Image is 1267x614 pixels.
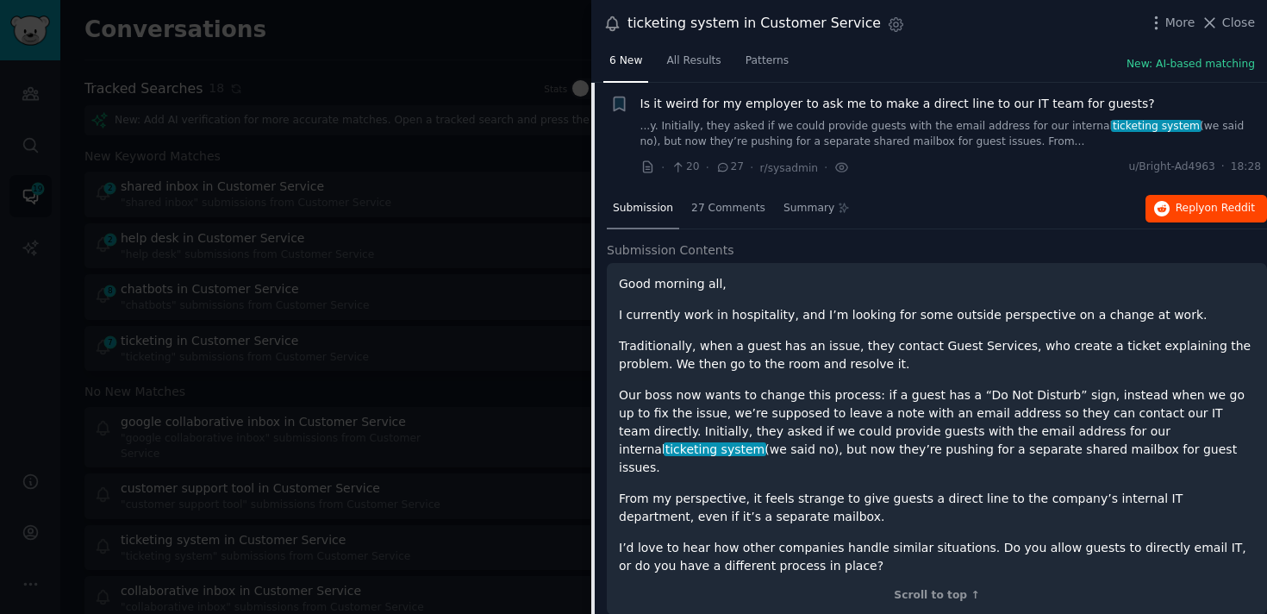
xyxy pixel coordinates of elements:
span: ticketing system [664,442,766,456]
p: I currently work in hospitality, and I’m looking for some outside perspective on a change at work. [619,306,1255,324]
a: ...y. Initially, they asked if we could provide guests with the email address for our internaltic... [640,119,1262,149]
span: Patterns [746,53,789,69]
span: · [661,159,665,177]
a: 6 New [603,47,648,83]
div: Scroll to top ↑ [619,588,1255,604]
span: Submission Contents [607,241,734,260]
span: 20 [671,160,699,175]
span: Close [1222,14,1255,32]
span: 27 Comments [691,201,765,216]
p: Traditionally, when a guest has an issue, they contact Guest Services, who create a ticket explai... [619,337,1255,373]
span: 6 New [609,53,642,69]
span: Reply [1176,201,1255,216]
a: Is it weird for my employer to ask me to make a direct line to our IT team for guests? [640,95,1155,113]
span: Summary [783,201,834,216]
p: From my perspective, it feels strange to give guests a direct line to the company’s internal IT d... [619,490,1255,526]
a: All Results [660,47,727,83]
button: Replyon Reddit [1145,195,1267,222]
span: 27 [715,160,744,175]
span: r/sysadmin [760,162,819,174]
button: More [1147,14,1195,32]
span: · [706,159,709,177]
p: I’d love to hear how other companies handle similar situations. Do you allow guests to directly e... [619,539,1255,575]
span: · [1221,160,1225,175]
span: u/Bright-Ad4963 [1128,160,1214,175]
div: ticketing system in Customer Service [627,13,881,34]
span: ticketing system [1111,120,1201,132]
p: Our boss now wants to change this process: if a guest has a “Do Not Disturb” sign, instead when w... [619,386,1255,477]
button: Close [1201,14,1255,32]
span: · [824,159,827,177]
p: Good morning all, [619,275,1255,293]
span: All Results [666,53,721,69]
button: New: AI-based matching [1127,57,1255,72]
span: on Reddit [1205,202,1255,214]
span: More [1165,14,1195,32]
span: · [750,159,753,177]
span: 18:28 [1231,160,1261,175]
a: Patterns [740,47,795,83]
span: Submission [613,201,673,216]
